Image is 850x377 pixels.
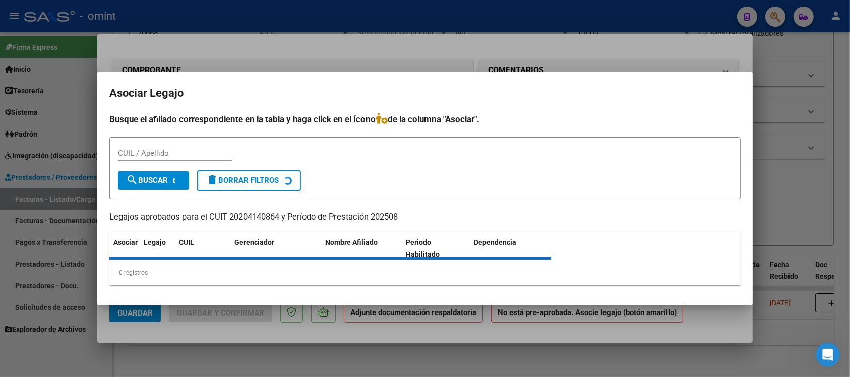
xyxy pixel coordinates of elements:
span: Nombre Afiliado [325,238,378,246]
button: Borrar Filtros [197,170,301,191]
h2: Asociar Legajo [109,84,741,103]
span: Gerenciador [234,238,274,246]
p: Legajos aprobados para el CUIT 20204140864 y Período de Prestación 202508 [109,211,741,224]
mat-icon: delete [206,174,218,186]
datatable-header-cell: Periodo Habilitado [402,232,470,265]
div: 0 registros [109,260,741,285]
datatable-header-cell: CUIL [175,232,230,265]
mat-icon: search [126,174,138,186]
datatable-header-cell: Asociar [109,232,140,265]
datatable-header-cell: Legajo [140,232,175,265]
span: Dependencia [474,238,517,246]
datatable-header-cell: Gerenciador [230,232,321,265]
span: Buscar [126,176,168,185]
span: Asociar [113,238,138,246]
span: Borrar Filtros [206,176,279,185]
span: CUIL [179,238,194,246]
datatable-header-cell: Nombre Afiliado [321,232,402,265]
span: Legajo [144,238,166,246]
iframe: Intercom live chat [816,343,840,367]
h4: Busque el afiliado correspondiente en la tabla y haga click en el ícono de la columna "Asociar". [109,113,741,126]
datatable-header-cell: Dependencia [470,232,552,265]
button: Buscar [118,171,189,190]
span: Periodo Habilitado [406,238,440,258]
